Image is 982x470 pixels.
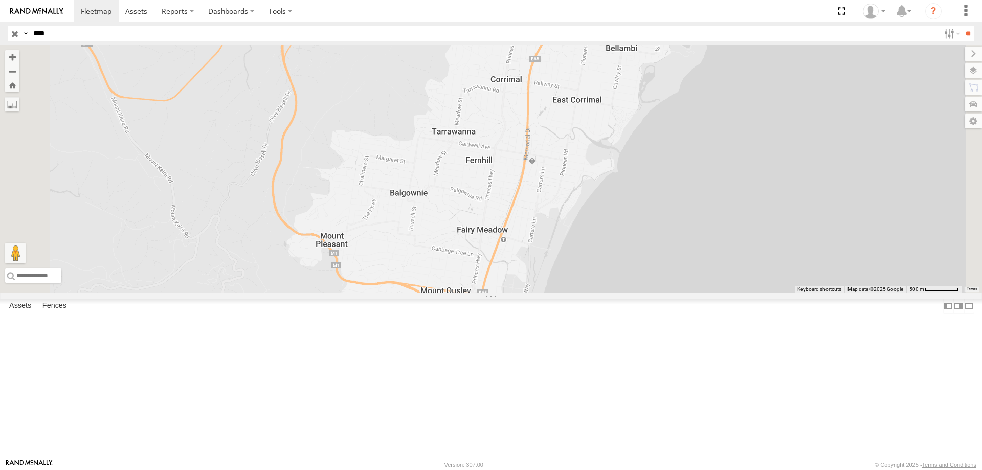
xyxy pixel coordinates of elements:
img: rand-logo.svg [10,8,63,15]
label: Dock Summary Table to the Left [943,299,953,314]
div: Version: 307.00 [444,462,483,468]
label: Hide Summary Table [964,299,974,314]
i: ? [925,3,942,19]
label: Fences [37,299,72,313]
button: Zoom Home [5,78,19,92]
a: Visit our Website [6,460,53,470]
label: Measure [5,97,19,111]
label: Dock Summary Table to the Right [953,299,964,314]
button: Zoom in [5,50,19,64]
a: Terms and Conditions [922,462,976,468]
button: Zoom out [5,64,19,78]
a: Terms (opens in new tab) [967,287,977,292]
span: 500 m [909,286,924,292]
div: © Copyright 2025 - [875,462,976,468]
span: Map data ©2025 Google [847,286,903,292]
label: Assets [4,299,36,313]
div: Tye Clark [859,4,889,19]
button: Drag Pegman onto the map to open Street View [5,243,26,263]
button: Keyboard shortcuts [797,286,841,293]
label: Search Query [21,26,30,41]
label: Map Settings [965,114,982,128]
button: Map Scale: 500 m per 63 pixels [906,286,962,293]
label: Search Filter Options [940,26,962,41]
